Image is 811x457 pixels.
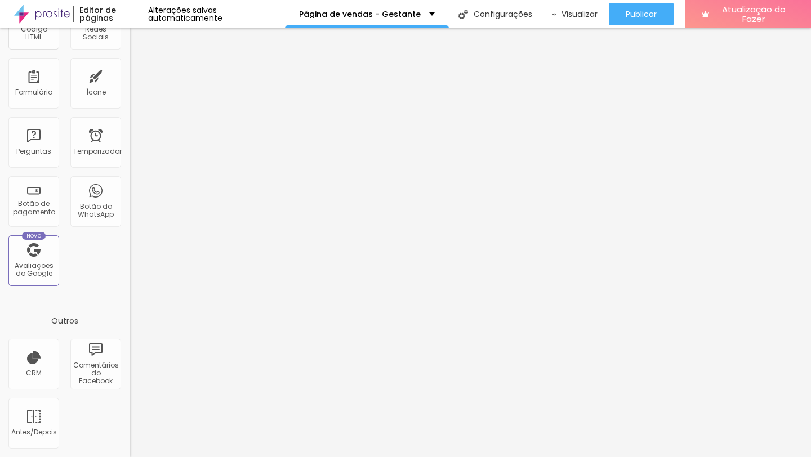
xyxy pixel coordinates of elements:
[722,3,786,25] font: Atualização do Fazer
[21,24,47,42] font: Código HTML
[130,28,811,457] iframe: Editor
[541,3,609,25] button: Visualizar
[299,8,421,20] font: Página de vendas - Gestante
[626,8,657,20] font: Publicar
[458,10,468,19] img: Ícone
[73,360,119,386] font: Comentários do Facebook
[86,87,106,97] font: Ícone
[562,8,598,20] font: Visualizar
[15,261,54,278] font: Avaliações do Google
[15,87,52,97] font: Formulário
[79,5,116,24] font: Editor de páginas
[26,368,42,378] font: CRM
[16,146,51,156] font: Perguntas
[11,427,57,437] font: Antes/Depois
[26,232,42,239] font: Novo
[51,315,78,326] font: Outros
[73,146,122,156] font: Temporizador
[474,8,532,20] font: Configurações
[83,24,109,42] font: Redes Sociais
[13,199,55,216] font: Botão de pagamento
[609,3,674,25] button: Publicar
[78,201,114,219] font: Botão do WhatsApp
[148,5,222,24] font: Alterações salvas automaticamente
[552,10,556,19] img: view-1.svg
